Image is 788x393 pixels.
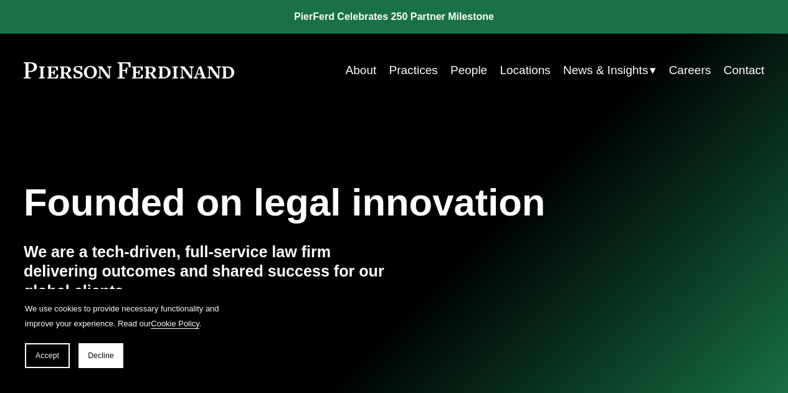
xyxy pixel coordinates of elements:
[78,343,123,368] button: Decline
[24,242,394,302] h4: We are a tech-driven, full-service law firm delivering outcomes and shared success for our global...
[24,181,641,224] h1: Founded on legal innovation
[500,59,550,82] a: Locations
[151,319,199,328] a: Cookie Policy
[563,59,656,82] a: folder dropdown
[563,60,648,81] span: News & Insights
[25,343,70,368] button: Accept
[36,351,59,360] span: Accept
[724,59,765,82] a: Contact
[346,59,377,82] a: About
[88,351,114,360] span: Decline
[450,59,487,82] a: People
[669,59,711,82] a: Careers
[25,301,224,331] p: We use cookies to provide necessary functionality and improve your experience. Read our .
[12,289,237,381] section: Cookie banner
[389,59,438,82] a: Practices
